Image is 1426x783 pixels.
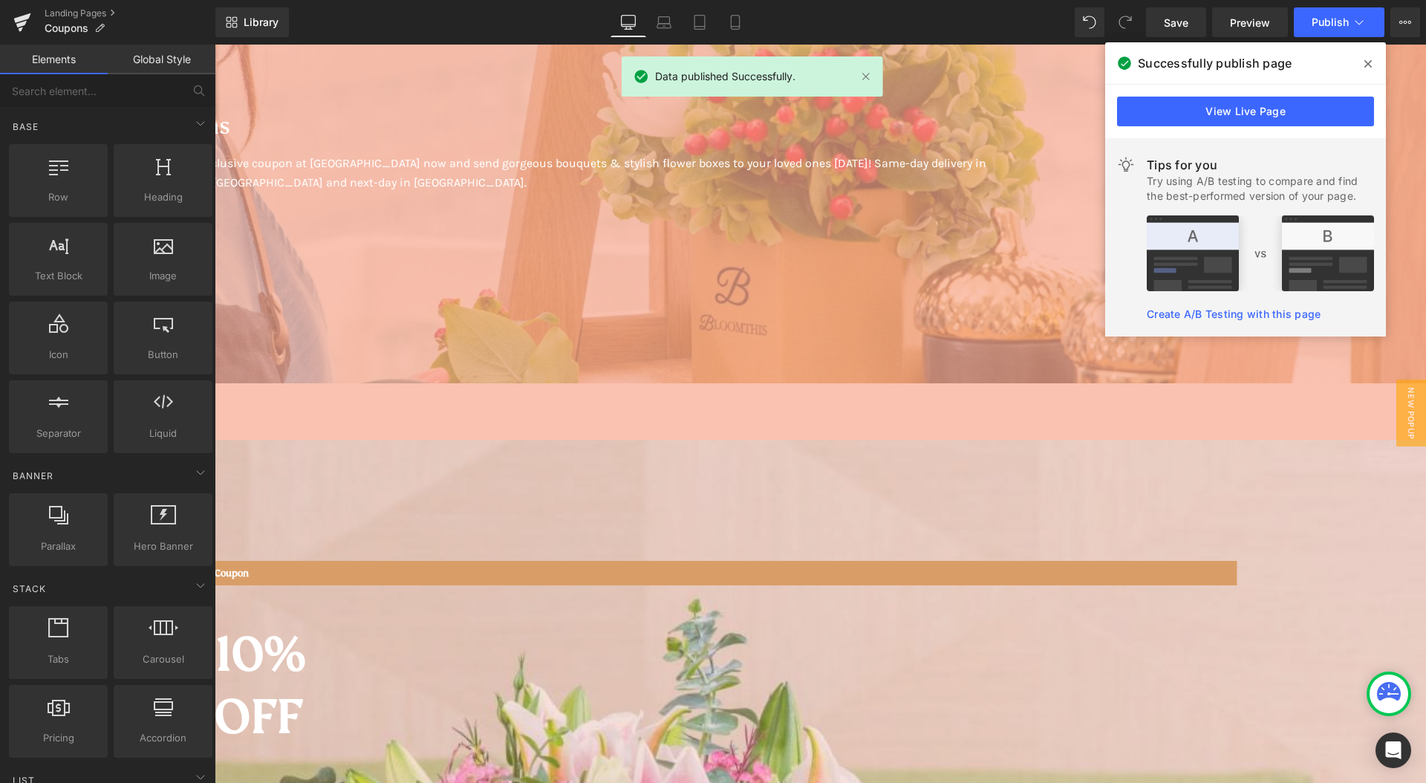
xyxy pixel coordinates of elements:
a: Tablet [682,7,717,37]
span: Row [13,189,103,205]
span: Banner [11,469,55,483]
img: light.svg [1117,156,1135,174]
a: View Live Page [1117,97,1374,126]
button: More [1390,7,1420,37]
span: Accordion [118,730,208,746]
img: tip.png [1147,215,1374,291]
a: Landing Pages [45,7,215,19]
a: Preview [1212,7,1288,37]
a: New Library [215,7,289,37]
span: Coupons [45,22,88,34]
span: Base [11,120,40,134]
span: Carousel [118,652,208,667]
span: Parallax [13,539,103,554]
span: Publish [1312,16,1349,28]
button: Redo [1110,7,1140,37]
span: Preview [1230,15,1270,30]
a: Desktop [611,7,646,37]
div: Tips for you [1147,156,1374,174]
span: Hero Banner [118,539,208,554]
span: Library [244,16,279,29]
div: Try using A/B testing to compare and find the best-performed version of your page. [1147,174,1374,204]
span: Icon [13,347,103,363]
span: Pricing [13,730,103,746]
span: Data published Successfully. [655,68,795,85]
button: Undo [1075,7,1104,37]
span: New Popup [1182,335,1211,402]
span: Tabs [13,652,103,667]
button: Publish [1294,7,1384,37]
span: Image [118,268,208,284]
div: Open Intercom Messenger [1375,732,1411,768]
span: Text Block [13,268,103,284]
span: Successfully publish page [1138,54,1292,72]
span: Stack [11,582,48,596]
span: Heading [118,189,208,205]
span: Liquid [118,426,208,441]
span: Separator [13,426,103,441]
a: Global Style [108,45,215,74]
span: Save [1164,15,1188,30]
span: Button [118,347,208,363]
a: Create A/B Testing with this page [1147,308,1321,320]
a: Laptop [646,7,682,37]
a: Mobile [717,7,753,37]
